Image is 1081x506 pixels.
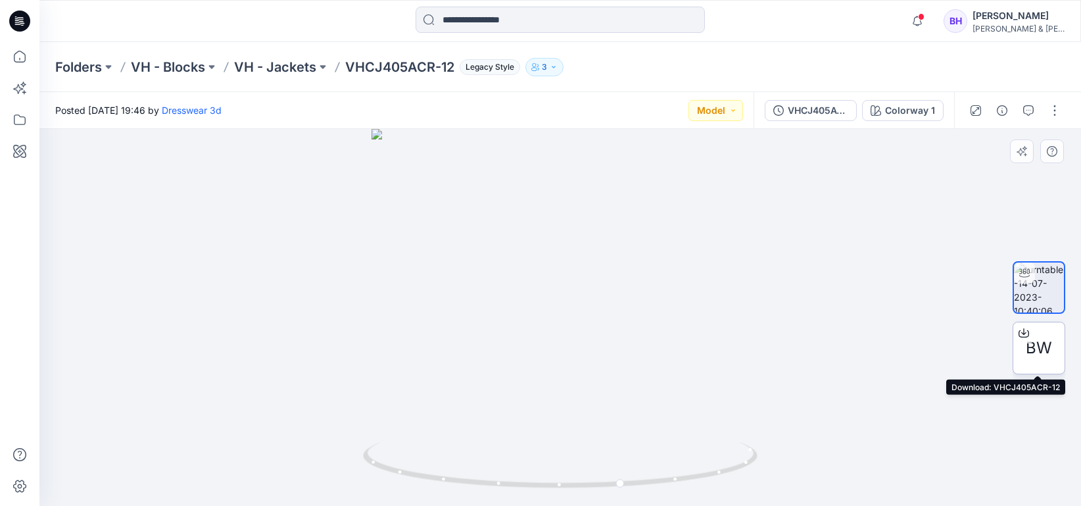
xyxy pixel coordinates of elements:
[788,103,848,118] div: VHCJ405ACR-12
[460,59,520,75] span: Legacy Style
[55,103,222,117] span: Posted [DATE] 19:46 by
[234,58,316,76] a: VH - Jackets
[973,24,1065,34] div: [PERSON_NAME] & [PERSON_NAME]
[525,58,564,76] button: 3
[973,8,1065,24] div: [PERSON_NAME]
[162,105,222,116] a: Dresswear 3d
[1026,336,1052,360] span: BW
[131,58,205,76] a: VH - Blocks
[992,100,1013,121] button: Details
[765,100,857,121] button: VHCJ405ACR-12
[542,60,547,74] p: 3
[944,9,967,33] div: BH
[55,58,102,76] a: Folders
[454,58,520,76] button: Legacy Style
[885,103,935,118] div: Colorway 1
[862,100,944,121] button: Colorway 1
[345,58,454,76] p: VHCJ405ACR-12
[1014,263,1064,313] img: turntable-14-07-2023-10:40:06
